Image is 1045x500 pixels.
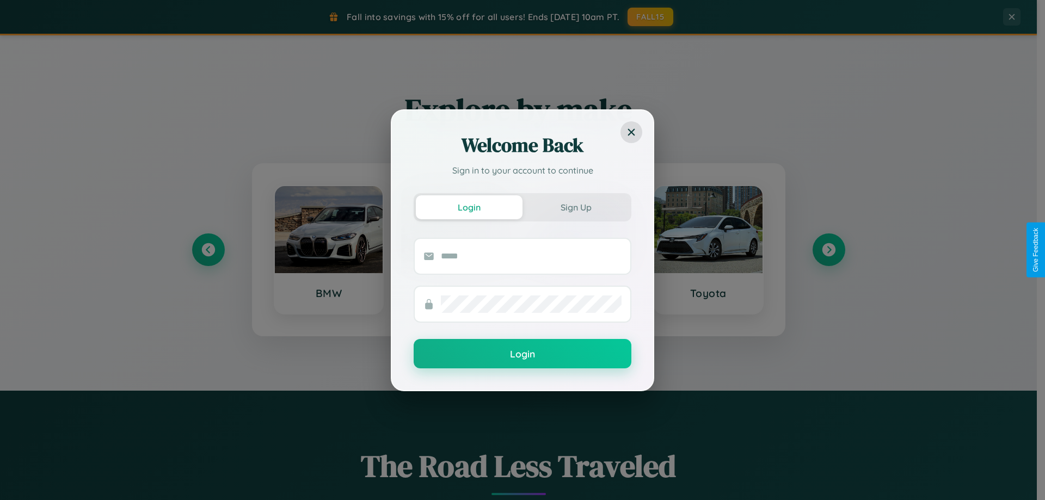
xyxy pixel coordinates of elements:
button: Sign Up [522,195,629,219]
h2: Welcome Back [414,132,631,158]
button: Login [414,339,631,368]
div: Give Feedback [1032,228,1040,272]
p: Sign in to your account to continue [414,164,631,177]
button: Login [416,195,522,219]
